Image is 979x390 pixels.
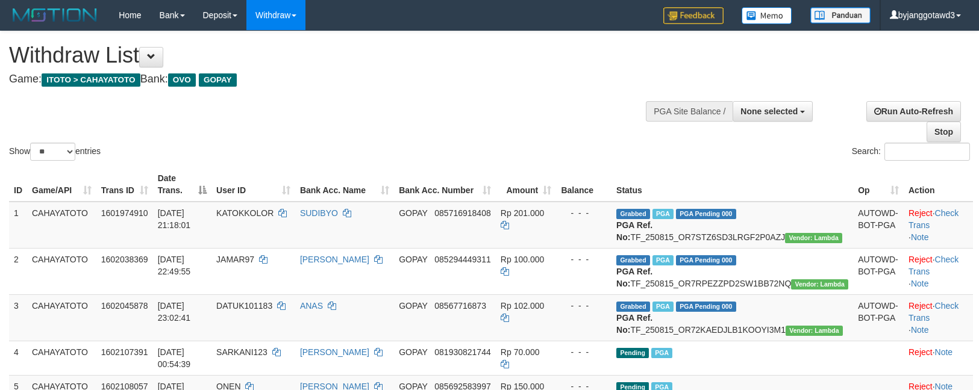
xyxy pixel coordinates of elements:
a: Stop [927,122,961,142]
span: Vendor URL: https://order7.1velocity.biz [791,279,848,289]
td: AUTOWD-BOT-PGA [853,248,904,294]
a: Reject [909,347,933,357]
td: TF_250815_OR7RPEZZPD2SW1BB72NQ [611,248,853,294]
span: GOPAY [399,347,427,357]
h4: Game: Bank: [9,73,640,85]
span: Pending [616,348,649,358]
div: - - - [561,253,607,265]
span: PGA Pending [676,302,736,312]
img: Feedback.jpg [663,7,724,24]
span: Rp 70.000 [501,347,540,357]
th: Action [904,167,973,202]
a: Reject [909,208,933,218]
td: · [904,341,973,375]
a: Note [935,347,953,357]
th: Status [611,167,853,202]
td: TF_250815_OR72KAEDJLB1KOOYI3M1 [611,294,853,341]
td: · · [904,248,973,294]
input: Search: [884,143,970,161]
th: Balance [556,167,611,202]
th: Bank Acc. Name: activate to sort column ascending [295,167,394,202]
a: Reject [909,255,933,264]
div: - - - [561,300,607,312]
b: PGA Ref. No: [616,267,652,288]
span: None selected [740,107,798,116]
a: [PERSON_NAME] [300,347,369,357]
span: Vendor URL: https://order7.1velocity.biz [786,326,843,336]
td: · · [904,202,973,249]
span: Grabbed [616,209,650,219]
th: Op: activate to sort column ascending [853,167,904,202]
img: Button%20Memo.svg [742,7,792,24]
td: AUTOWD-BOT-PGA [853,202,904,249]
td: TF_250815_OR7STZ6SD3LRGF2P0AZJ [611,202,853,249]
span: PGA Pending [676,209,736,219]
span: Copy 08567716873 to clipboard [434,301,486,311]
img: panduan.png [810,7,871,23]
span: GOPAY [399,301,427,311]
a: [PERSON_NAME] [300,255,369,264]
th: Amount: activate to sort column ascending [496,167,556,202]
b: PGA Ref. No: [616,313,652,335]
span: Marked by byjanggotawd3 [652,209,674,219]
span: Marked by byjanggotawd3 [651,348,672,358]
a: Note [911,232,929,242]
td: · · [904,294,973,341]
span: GOPAY [399,255,427,264]
span: Copy 081930821744 to clipboard [434,347,490,357]
a: Run Auto-Refresh [866,101,961,122]
a: ANAS [300,301,323,311]
span: Marked by byjanggotawd3 [652,302,674,312]
span: Marked by byjanggotawd3 [652,255,674,265]
div: - - - [561,346,607,358]
span: Copy 085294449311 to clipboard [434,255,490,264]
span: PGA Pending [676,255,736,265]
span: DATUK101183 [216,301,272,311]
a: Check Trans [909,208,959,230]
label: Search: [852,143,970,161]
h1: Withdraw List [9,43,640,67]
span: Grabbed [616,302,650,312]
a: Note [911,325,929,335]
div: - - - [561,207,607,219]
span: Rp 102.000 [501,301,544,311]
span: Rp 201.000 [501,208,544,218]
td: AUTOWD-BOT-PGA [853,294,904,341]
span: Copy 085716918408 to clipboard [434,208,490,218]
th: User ID: activate to sort column ascending [211,167,295,202]
span: SARKANI123 [216,347,267,357]
span: GOPAY [399,208,427,218]
button: None selected [733,101,813,122]
span: KATOKKOLOR [216,208,274,218]
a: Note [911,279,929,288]
div: PGA Site Balance / [646,101,733,122]
a: SUDIBYO [300,208,338,218]
b: PGA Ref. No: [616,220,652,242]
span: Rp 100.000 [501,255,544,264]
span: Vendor URL: https://order7.1velocity.biz [785,233,842,243]
a: Reject [909,301,933,311]
a: Check Trans [909,255,959,276]
span: Grabbed [616,255,650,265]
th: Bank Acc. Number: activate to sort column ascending [394,167,496,202]
a: Check Trans [909,301,959,323]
